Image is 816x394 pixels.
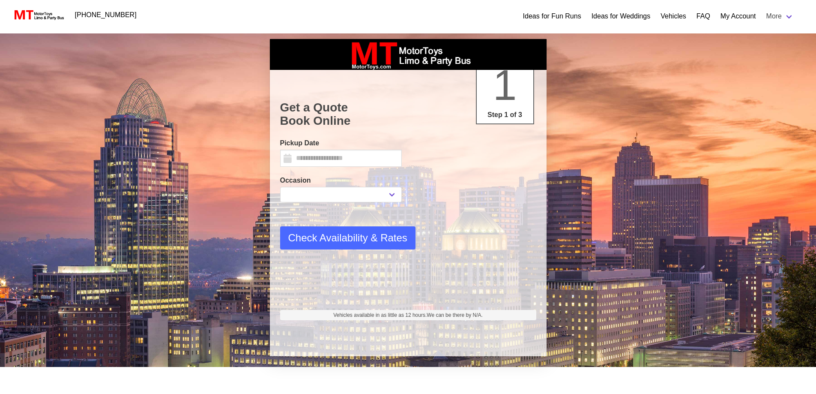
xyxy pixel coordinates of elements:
[280,138,402,148] label: Pickup Date
[592,11,651,21] a: Ideas for Weddings
[493,61,517,109] span: 1
[280,101,536,128] h1: Get a Quote Book Online
[280,175,402,186] label: Occasion
[344,39,472,70] img: box_logo_brand.jpeg
[480,110,530,120] p: Step 1 of 3
[12,9,65,21] img: MotorToys Logo
[523,11,581,21] a: Ideas for Fun Runs
[333,311,483,319] span: Vehicles available in as little as 12 hours.
[661,11,686,21] a: Vehicles
[696,11,710,21] a: FAQ
[761,8,799,25] a: More
[427,312,483,318] span: We can be there by N/A.
[70,6,142,24] a: [PHONE_NUMBER]
[720,11,756,21] a: My Account
[280,226,415,250] button: Check Availability & Rates
[288,230,407,246] span: Check Availability & Rates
